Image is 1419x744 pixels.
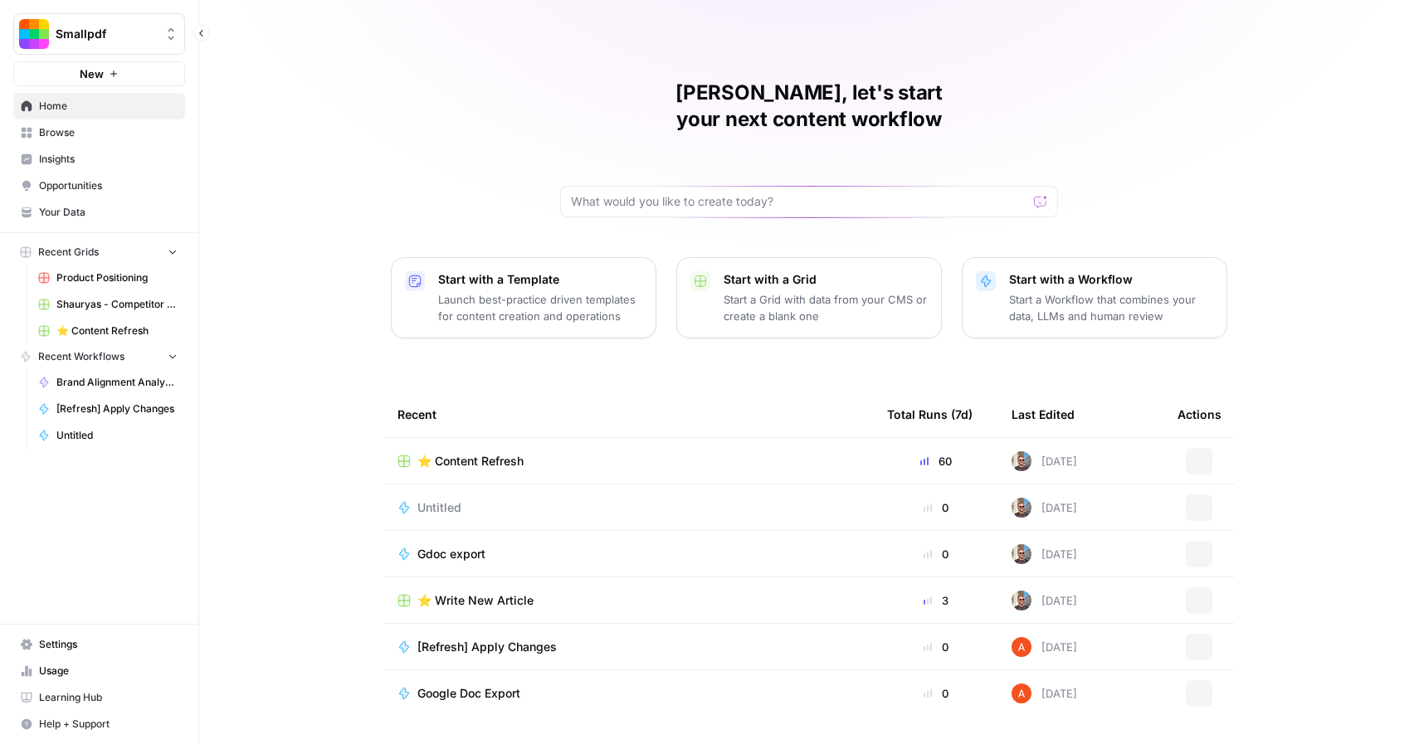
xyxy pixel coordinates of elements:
input: What would you like to create today? [571,193,1027,210]
p: Start with a Workflow [1009,271,1213,288]
div: [DATE] [1012,498,1077,518]
span: Brand Alignment Analyzer [56,375,178,390]
a: Settings [13,631,185,658]
img: cje7zb9ux0f2nqyv5qqgv3u0jxek [1012,683,1031,703]
div: 0 [887,685,985,702]
a: Usage [13,658,185,684]
div: [DATE] [1012,451,1077,471]
a: ⭐️ Content Refresh [31,318,185,344]
p: Start a Grid with data from your CMS or create a blank one [724,291,928,324]
a: Opportunities [13,173,185,199]
a: Google Doc Export [397,685,861,702]
a: ⭐️ Write New Article [397,592,861,609]
span: Untitled [56,428,178,443]
span: Untitled [417,499,461,516]
span: Recent Workflows [38,349,124,364]
button: Start with a GridStart a Grid with data from your CMS or create a blank one [676,257,942,338]
span: Product Positioning [56,270,178,285]
a: Untitled [31,422,185,449]
span: Help + Support [39,717,178,732]
a: Home [13,93,185,119]
div: [DATE] [1012,544,1077,564]
div: Last Edited [1012,391,1075,437]
span: Browse [39,125,178,140]
div: 60 [887,453,985,469]
span: Your Data [39,205,178,220]
div: Actions [1178,391,1222,437]
p: Start with a Template [438,271,642,288]
div: [DATE] [1012,637,1077,657]
span: New [80,66,104,82]
img: 12lpmarulu2z3pnc3j6nly8e5680 [1012,591,1031,610]
span: Learning Hub [39,690,178,705]
a: Shauryas - Competitor Analysis (Different Languages) Grid [31,291,185,318]
a: Brand Alignment Analyzer [31,369,185,396]
p: Launch best-practice driven templates for content creation and operations [438,291,642,324]
div: 0 [887,546,985,562]
span: [Refresh] Apply Changes [56,401,178,416]
button: Recent Workflows [13,344,185,369]
a: Learning Hub [13,684,185,711]
p: Start with a Grid [724,271,928,288]
span: Settings [39,637,178,652]
img: Smallpdf Logo [19,19,49,49]
div: Total Runs (7d) [887,391,973,437]
span: Recent Grids [38,245,99,260]
img: 12lpmarulu2z3pnc3j6nly8e5680 [1012,544,1031,564]
button: New [13,61,185,86]
span: Home [39,99,178,114]
div: 0 [887,499,985,516]
span: Google Doc Export [417,685,520,702]
span: Shauryas - Competitor Analysis (Different Languages) Grid [56,297,178,312]
img: 12lpmarulu2z3pnc3j6nly8e5680 [1012,451,1031,471]
span: Gdoc export [417,546,485,562]
img: 12lpmarulu2z3pnc3j6nly8e5680 [1012,498,1031,518]
a: Untitled [397,499,861,516]
h1: [PERSON_NAME], let's start your next content workflow [560,80,1058,133]
a: ⭐️ Content Refresh [397,453,861,469]
button: Help + Support [13,711,185,737]
div: Recent [397,391,861,437]
button: Recent Grids [13,240,185,265]
div: 3 [887,592,985,609]
span: ⭐️ Content Refresh [56,323,178,338]
div: 0 [887,639,985,655]
button: Start with a TemplateLaunch best-practice driven templates for content creation and operations [391,257,656,338]
span: Usage [39,664,178,678]
span: Smallpdf [56,26,156,42]
span: Insights [39,152,178,167]
span: [Refresh] Apply Changes [417,639,557,655]
a: Insights [13,146,185,173]
a: Your Data [13,199,185,226]
div: [DATE] [1012,683,1077,703]
a: [Refresh] Apply Changes [397,639,861,655]
button: Workspace: Smallpdf [13,13,185,55]
a: [Refresh] Apply Changes [31,396,185,422]
a: Product Positioning [31,265,185,291]
span: Opportunities [39,178,178,193]
img: cje7zb9ux0f2nqyv5qqgv3u0jxek [1012,637,1031,657]
button: Start with a WorkflowStart a Workflow that combines your data, LLMs and human review [962,257,1227,338]
span: ⭐️ Content Refresh [417,453,524,469]
a: Gdoc export [397,546,861,562]
div: [DATE] [1012,591,1077,610]
a: Browse [13,119,185,146]
p: Start a Workflow that combines your data, LLMs and human review [1009,291,1213,324]
span: ⭐️ Write New Article [417,592,534,609]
